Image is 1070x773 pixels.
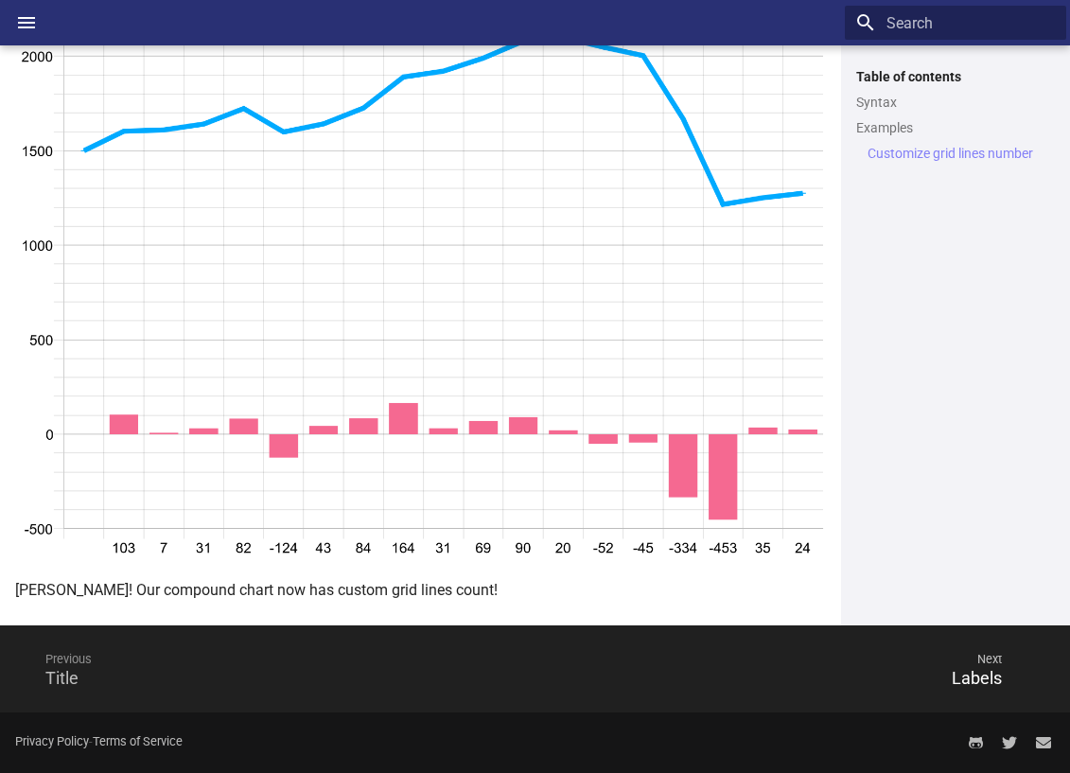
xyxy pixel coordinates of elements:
[856,145,1055,162] nav: Examples
[845,6,1066,40] input: Search
[4,629,535,709] a: PreviousTitle
[845,68,1066,162] nav: Table of contents
[45,668,79,688] span: Title
[868,145,1055,162] a: Customize grid lines number
[952,668,1002,688] span: Labels
[856,94,1055,111] a: Syntax
[845,68,1066,85] label: Table of contents
[856,119,1055,136] a: Examples
[535,637,1022,682] span: Next
[15,578,826,603] p: [PERSON_NAME]! Our compound chart now has custom grid lines count!
[535,629,1067,709] a: NextLabels
[15,734,89,748] a: Privacy Policy
[15,725,183,759] div: -
[93,734,183,748] a: Terms of Service
[26,637,513,682] span: Previous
